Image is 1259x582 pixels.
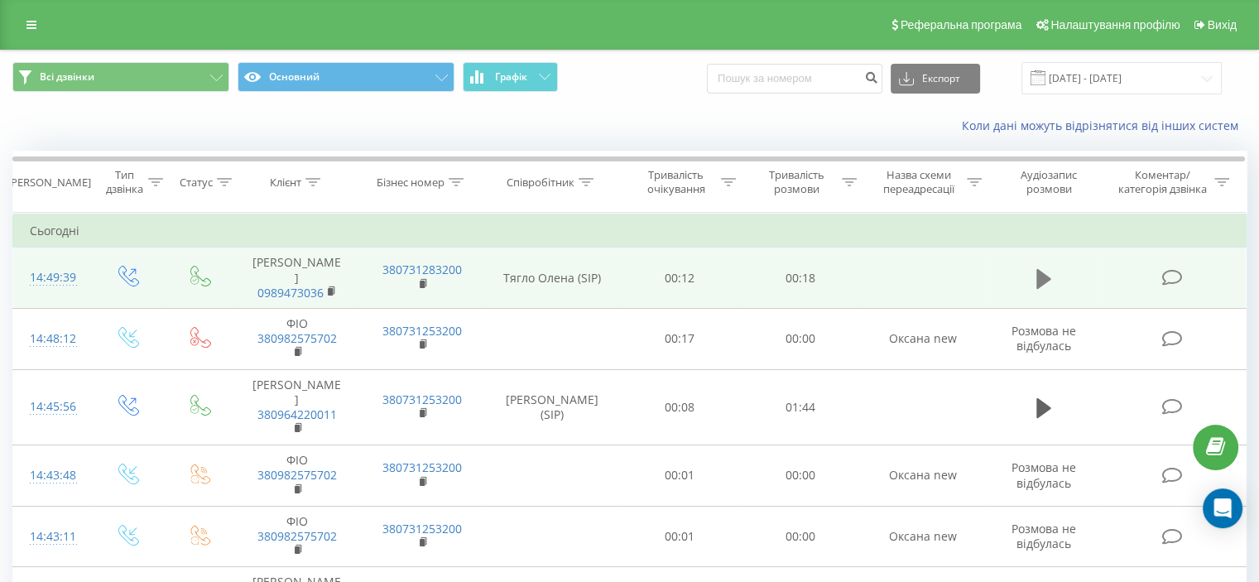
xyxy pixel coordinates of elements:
[13,214,1247,248] td: Сьогодні
[463,62,558,92] button: Графік
[1208,18,1237,31] span: Вихід
[234,506,359,567] td: ФІО
[1001,168,1098,196] div: Аудіозапис розмови
[238,62,454,92] button: Основний
[507,176,574,190] div: Співробітник
[495,71,527,83] span: Графік
[1012,323,1076,354] span: Розмова не відбулась
[901,18,1022,31] span: Реферальна програма
[860,445,985,507] td: Оксана new
[860,308,985,369] td: Оксана new
[876,168,963,196] div: Назва схеми переадресації
[755,168,838,196] div: Тривалість розмови
[234,248,359,309] td: [PERSON_NAME]
[382,323,462,339] a: 380731253200
[707,64,882,94] input: Пошук за номером
[740,506,860,567] td: 00:00
[30,262,74,294] div: 14:49:39
[1012,459,1076,490] span: Розмова не відбулась
[30,323,74,355] div: 14:48:12
[30,521,74,553] div: 14:43:11
[257,406,337,422] a: 380964220011
[382,459,462,475] a: 380731253200
[962,118,1247,133] a: Коли дані можуть відрізнятися вiд інших систем
[740,308,860,369] td: 00:00
[620,308,740,369] td: 00:17
[180,176,213,190] div: Статус
[740,369,860,445] td: 01:44
[860,506,985,567] td: Оксана new
[257,528,337,544] a: 380982575702
[635,168,718,196] div: Тривалість очікування
[740,445,860,507] td: 00:00
[234,445,359,507] td: ФІО
[234,369,359,445] td: [PERSON_NAME]
[485,369,620,445] td: [PERSON_NAME] (SIP)
[104,168,143,196] div: Тип дзвінка
[1113,168,1210,196] div: Коментар/категорія дзвінка
[620,248,740,309] td: 00:12
[12,62,229,92] button: Всі дзвінки
[257,467,337,483] a: 380982575702
[257,330,337,346] a: 380982575702
[620,445,740,507] td: 00:01
[740,248,860,309] td: 00:18
[891,64,980,94] button: Експорт
[1050,18,1180,31] span: Налаштування профілю
[234,308,359,369] td: ФІО
[40,70,94,84] span: Всі дзвінки
[1012,521,1076,551] span: Розмова не відбулась
[620,369,740,445] td: 00:08
[30,391,74,423] div: 14:45:56
[1203,488,1242,528] div: Open Intercom Messenger
[30,459,74,492] div: 14:43:48
[620,506,740,567] td: 00:01
[382,392,462,407] a: 380731253200
[270,176,301,190] div: Клієнт
[382,521,462,536] a: 380731253200
[485,248,620,309] td: Тягло Олена (SIP)
[7,176,91,190] div: [PERSON_NAME]
[257,285,324,301] a: 0989473036
[377,176,444,190] div: Бізнес номер
[382,262,462,277] a: 380731283200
